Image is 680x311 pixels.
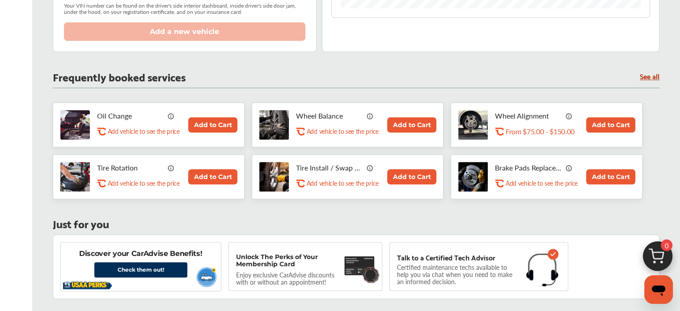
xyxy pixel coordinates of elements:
span: Your VIN number can be found on the driver's side interior dashboard, inside driver's side door j... [64,3,305,15]
img: cart_icon.3d0951e8.svg [636,237,679,280]
p: Add vehicle to see the price [506,179,578,187]
p: Certified maintenance techs available to help you via chat when you need to make an informed deci... [397,265,519,284]
p: Add vehicle to see the price [108,179,180,187]
img: info_icon_vector.svg [566,164,573,171]
img: check-icon.521c8815.svg [548,249,558,260]
p: Discover your CarAdvise Benefits! [79,249,202,259]
img: info_icon_vector.svg [168,112,175,119]
p: Add vehicle to see the price [307,179,379,187]
p: Brake Pads Replacement [495,163,562,172]
img: info_icon_vector.svg [367,112,374,119]
span: 0 [661,239,672,251]
p: Oil Change [97,111,164,120]
button: Add to Cart [387,169,436,184]
img: usaa-logo.5ee3b997.svg [63,280,112,290]
img: maintenance-card.27cfeff5.svg [344,253,375,278]
img: info_icon_vector.svg [367,164,374,171]
p: Add vehicle to see the price [307,127,379,136]
button: Add to Cart [188,117,237,132]
p: Unlock The Perks of Your Membership Card [236,253,340,268]
p: Wheel Balance [296,111,363,120]
p: From $75.00 - $150.00 [506,127,574,136]
p: Tire Install / Swap Tires [296,163,363,172]
p: Tire Rotation [97,163,164,172]
p: Wheel Alignment [495,111,562,120]
p: Frequently booked services [53,72,186,81]
p: Talk to a Certified Tech Advisor [397,253,495,261]
img: badge.f18848ea.svg [362,266,380,283]
button: Add to Cart [586,169,635,184]
img: tire-install-swap-tires-thumb.jpg [259,162,289,192]
img: usaa-vehicle.1b55c2f1.svg [193,264,219,289]
img: info_icon_vector.svg [168,164,175,171]
img: brake-pads-replacement-thumb.jpg [458,162,488,192]
button: Add to Cart [387,117,436,132]
a: Check them out! [94,262,187,277]
a: See all [640,72,659,80]
img: tire-wheel-balance-thumb.jpg [259,110,289,140]
img: info_icon_vector.svg [566,112,573,119]
img: oil-change-thumb.jpg [60,110,90,140]
button: Add to Cart [586,117,635,132]
button: Add to Cart [188,169,237,184]
p: Just for you [53,219,109,227]
p: Add vehicle to see the price [108,127,180,136]
img: tire-rotation-thumb.jpg [60,162,90,192]
img: headphones.1b115f31.svg [526,253,558,286]
iframe: Button to launch messaging window [644,275,673,304]
img: wheel-alignment-thumb.jpg [458,110,488,140]
p: Enjoy exclusive CarAdvise discounts with or without an appointment! [236,271,343,285]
